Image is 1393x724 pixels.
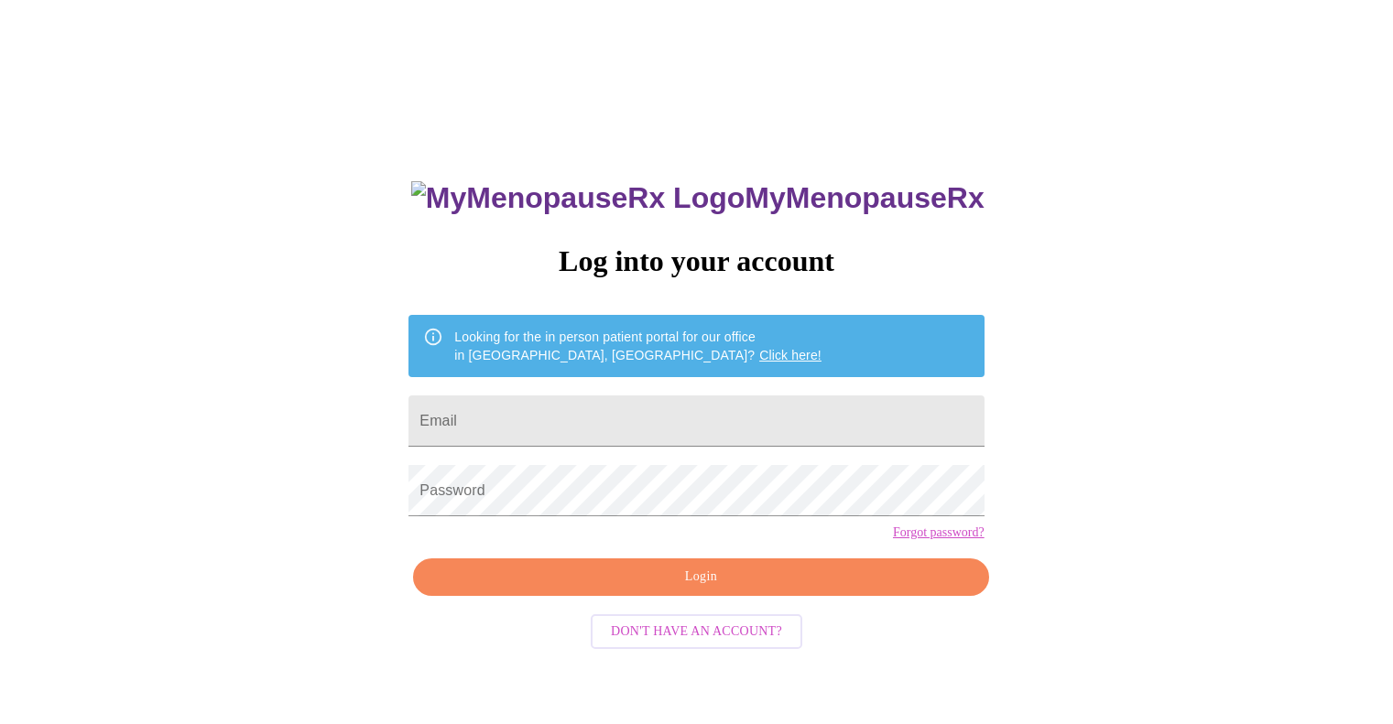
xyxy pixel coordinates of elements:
span: Login [434,566,967,589]
button: Don't have an account? [591,614,802,650]
a: Don't have an account? [586,622,807,638]
span: Don't have an account? [611,621,782,643]
h3: Log into your account [408,244,984,278]
h3: MyMenopauseRx [411,181,985,215]
button: Login [413,558,988,596]
a: Forgot password? [893,525,985,540]
a: Click here! [759,348,822,362]
div: Looking for the in person patient portal for our office in [GEOGRAPHIC_DATA], [GEOGRAPHIC_DATA]? [454,320,822,372]
img: MyMenopauseRx Logo [411,181,745,215]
